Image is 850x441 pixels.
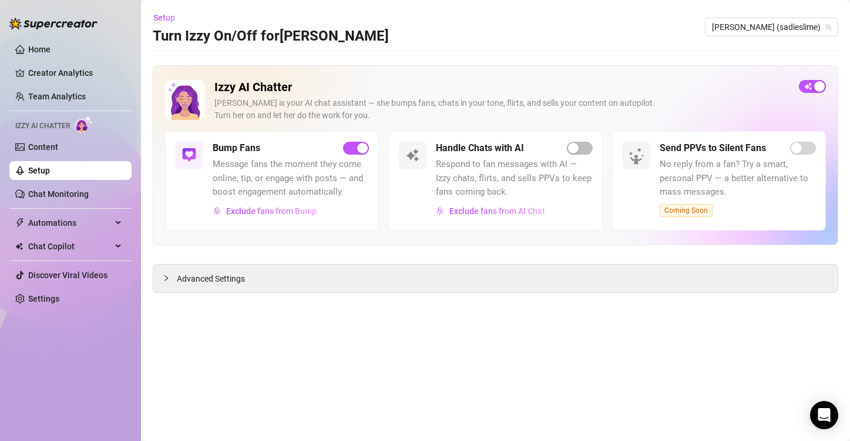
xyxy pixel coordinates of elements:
img: svg%3e [405,148,419,162]
h5: Bump Fans [213,141,260,155]
div: Open Intercom Messenger [810,401,838,429]
button: Exclude fans from Bump [213,202,317,220]
span: Automations [28,213,112,232]
a: Team Analytics [28,92,86,101]
span: Exclude fans from AI Chat [449,206,545,216]
a: Settings [28,294,59,303]
div: [PERSON_NAME] is your AI chat assistant — she bumps fans, chats in your tone, flirts, and sells y... [214,97,789,122]
img: logo-BBDzfeDw.svg [9,18,98,29]
span: Coming Soon [660,204,713,217]
button: Setup [153,8,184,27]
img: AI Chatter [75,116,93,133]
img: Chat Copilot [15,242,23,250]
a: Content [28,142,58,152]
img: svg%3e [213,207,221,215]
span: collapsed [163,275,170,282]
div: collapsed [163,272,177,285]
span: Message fans the moment they come online, tip, or engage with posts — and boost engagement automa... [213,158,369,199]
img: silent-fans-ppv-o-N6Mmdf.svg [629,148,647,166]
a: Home [28,45,51,54]
a: Discover Viral Videos [28,270,107,280]
span: Izzy AI Chatter [15,121,70,132]
span: Sadie (sadieslime) [712,18,831,36]
img: svg%3e [436,207,445,215]
h5: Send PPVs to Silent Fans [660,141,766,155]
span: Setup [153,13,175,22]
a: Chat Monitoring [28,189,89,199]
span: Chat Copilot [28,237,112,256]
span: Exclude fans from Bump [226,206,317,216]
span: Advanced Settings [177,272,245,285]
button: Exclude fans from AI Chat [436,202,546,220]
span: team [825,24,832,31]
img: svg%3e [182,148,196,162]
h3: Turn Izzy On/Off for [PERSON_NAME] [153,27,389,46]
span: thunderbolt [15,218,25,228]
h2: Izzy AI Chatter [214,80,789,95]
a: Setup [28,166,50,175]
span: Respond to fan messages with AI — Izzy chats, flirts, and sells PPVs to keep fans coming back. [436,158,592,199]
img: Izzy AI Chatter [165,80,205,120]
span: No reply from a fan? Try a smart, personal PPV — a better alternative to mass messages. [660,158,816,199]
h5: Handle Chats with AI [436,141,524,155]
a: Creator Analytics [28,64,122,82]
